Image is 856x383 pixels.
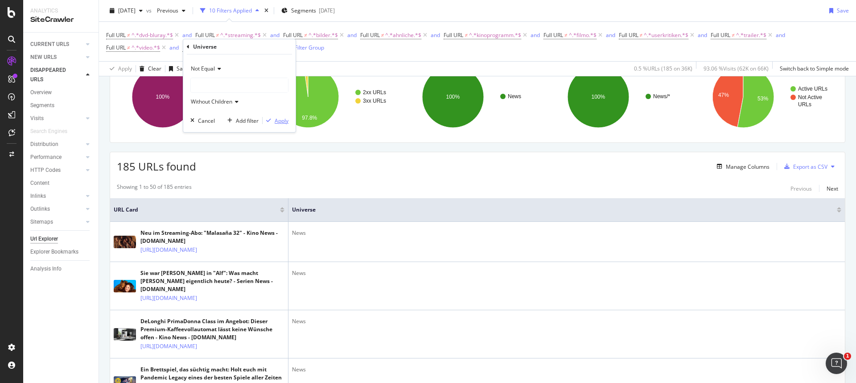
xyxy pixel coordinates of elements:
[278,4,338,18] button: Segments[DATE]
[360,31,380,39] span: Full URL
[30,7,91,15] div: Analytics
[30,114,83,123] a: Visits
[148,65,161,72] div: Clear
[30,191,83,201] a: Inlinks
[698,31,707,39] button: and
[30,264,62,274] div: Analysis Info
[284,44,324,51] div: Add Filter Group
[826,4,849,18] button: Save
[718,92,729,98] text: 47%
[302,115,317,121] text: 97.8%
[30,264,92,274] a: Analysis Info
[165,62,189,76] button: Save
[776,31,785,39] button: and
[837,7,849,14] div: Save
[798,86,827,92] text: Active URLs
[182,31,192,39] button: and
[292,366,841,374] div: News
[236,117,259,125] div: Add filter
[30,140,83,149] a: Distribution
[640,31,643,39] span: ≠
[776,62,849,76] button: Switch back to Simple mode
[136,62,161,76] button: Clear
[30,127,76,136] a: Search Engines
[444,31,463,39] span: Full URL
[309,29,338,42] span: ^.*bilder.*$
[697,58,837,136] svg: A chart.
[30,179,92,188] a: Content
[569,29,597,42] span: ^.*filmo.*$
[465,31,468,39] span: ≠
[117,183,192,194] div: Showing 1 to 50 of 185 entries
[106,31,126,39] span: Full URL
[262,58,402,136] svg: A chart.
[793,163,827,171] div: Export as CSV
[446,94,460,100] text: 100%
[407,58,547,136] div: A chart.
[275,117,288,125] div: Apply
[193,43,217,50] div: Universe
[531,31,540,39] button: and
[127,31,130,39] span: ≠
[30,101,92,110] a: Segments
[30,204,83,214] a: Outlinks
[827,183,838,194] button: Next
[653,93,670,100] text: News/*
[508,93,521,100] text: News
[30,66,83,84] a: DISAPPEARED URLS
[30,204,50,214] div: Outlinks
[713,161,770,172] button: Manage Columns
[543,31,563,39] span: Full URL
[790,185,812,192] div: Previous
[209,7,252,14] div: 10 Filters Applied
[30,127,67,136] div: Search Engines
[140,342,197,351] a: [URL][DOMAIN_NAME]
[114,236,136,248] img: main image
[146,7,153,14] span: vs
[347,31,357,39] div: and
[780,65,849,72] div: Switch back to Simple mode
[182,44,205,51] span: Universe
[606,31,615,39] div: and
[704,65,769,72] div: 93.06 % Visits ( 62K on 66K )
[827,185,838,192] div: Next
[431,31,440,39] button: and
[114,280,136,292] img: main image
[790,183,812,194] button: Previous
[191,98,232,105] span: Without Children
[117,159,196,174] span: 185 URLs found
[30,40,83,49] a: CURRENT URLS
[140,294,197,303] a: [URL][DOMAIN_NAME]
[30,53,57,62] div: NEW URLS
[140,246,197,254] a: [URL][DOMAIN_NAME]
[118,65,132,72] div: Apply
[114,328,136,341] img: main image
[798,101,811,108] text: URLs
[711,31,730,39] span: Full URL
[156,94,170,100] text: 100%
[272,42,324,53] button: Add Filter Group
[736,29,766,42] span: ^.*trailer.*$
[30,114,44,123] div: Visits
[292,269,841,277] div: News
[117,58,256,136] svg: A chart.
[30,53,83,62] a: NEW URLS
[30,179,49,188] div: Content
[140,317,284,341] div: DeLonghi PrimaDonna Class im Angebot: Dieser Premium-Kaffeevollautomat lässt keine Wünsche offen ...
[140,229,284,245] div: Neu im Streaming-Abo: "Malasaña 32" - Kino News - [DOMAIN_NAME]
[363,89,386,96] text: 2xx URLs
[220,29,261,42] span: ^.*streaming.*$
[270,31,280,39] button: and
[263,116,288,125] button: Apply
[30,40,69,49] div: CURRENT URLS
[30,15,91,25] div: SiteCrawler
[153,4,189,18] button: Previous
[726,163,770,171] div: Manage Columns
[106,4,146,18] button: [DATE]
[634,65,692,72] div: 0.5 % URLs ( 185 on 36K )
[30,66,75,84] div: DISAPPEARED URLS
[291,7,316,14] span: Segments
